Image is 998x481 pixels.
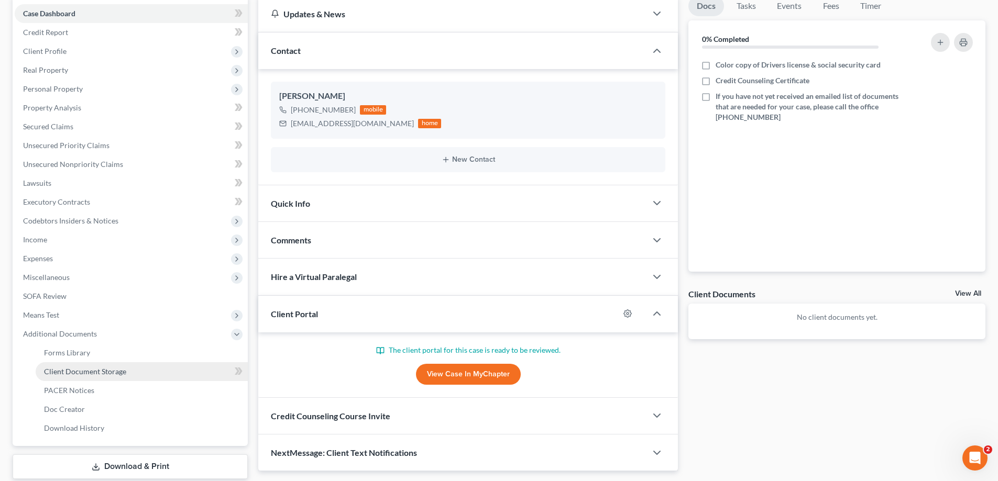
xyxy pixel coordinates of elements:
[271,448,417,457] span: NextMessage: Client Text Notifications
[23,235,47,244] span: Income
[23,292,67,300] span: SOFA Review
[955,290,981,297] a: View All
[23,178,51,187] span: Lawsuits
[23,84,83,93] span: Personal Property
[291,118,414,129] div: [EMAIL_ADDRESS][DOMAIN_NAME]
[15,23,248,42] a: Credit Report
[44,405,85,413] span: Doc Creator
[279,90,657,103] div: [PERSON_NAME]
[271,309,318,319] span: Client Portal
[23,28,68,37] span: Credit Report
[360,105,386,115] div: mobile
[271,272,357,282] span: Hire a Virtual Paralegal
[15,155,248,174] a: Unsecured Nonpriority Claims
[36,400,248,419] a: Doc Creator
[23,65,68,74] span: Real Property
[15,174,248,193] a: Lawsuits
[416,364,521,385] a: View Case in MyChapter
[13,454,248,479] a: Download & Print
[23,216,118,225] span: Codebtors Insiders & Notices
[271,235,311,245] span: Comments
[44,348,90,357] span: Forms Library
[23,103,81,112] span: Property Analysis
[716,60,881,70] span: Color copy of Drivers license & social security card
[271,8,634,19] div: Updates & News
[291,105,356,115] div: [PHONE_NUMBER]
[44,386,94,395] span: PACER Notices
[36,343,248,362] a: Forms Library
[418,119,441,128] div: home
[23,9,75,18] span: Case Dashboard
[15,98,248,117] a: Property Analysis
[271,345,665,355] p: The client portal for this case is ready to be reviewed.
[279,155,657,164] button: New Contact
[23,47,67,55] span: Client Profile
[23,197,90,206] span: Executory Contracts
[23,122,73,131] span: Secured Claims
[271,198,310,208] span: Quick Info
[271,411,390,421] span: Credit Counseling Course Invite
[702,35,749,43] strong: 0% Completed
[15,193,248,211] a: Executory Contracts
[23,141,109,150] span: Unsecured Priority Claims
[23,254,53,263] span: Expenses
[15,136,248,155] a: Unsecured Priority Claims
[271,46,301,55] span: Contact
[716,91,902,122] span: If you have not yet received an emailed list of documents that are needed for your case, please c...
[23,329,97,338] span: Additional Documents
[36,381,248,400] a: PACER Notices
[15,117,248,136] a: Secured Claims
[984,445,992,454] span: 2
[23,273,70,282] span: Miscellaneous
[44,423,104,432] span: Download History
[44,367,126,376] span: Client Document Storage
[697,312,977,322] p: No client documents yet.
[36,419,248,438] a: Download History
[688,288,755,299] div: Client Documents
[23,310,59,319] span: Means Test
[15,4,248,23] a: Case Dashboard
[36,362,248,381] a: Client Document Storage
[23,160,123,169] span: Unsecured Nonpriority Claims
[15,287,248,306] a: SOFA Review
[962,445,988,471] iframe: Intercom live chat
[716,75,809,86] span: Credit Counseling Certificate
